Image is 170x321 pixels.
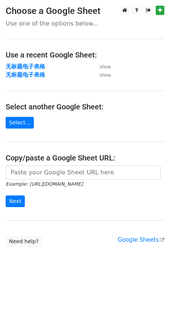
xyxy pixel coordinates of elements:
input: Paste your Google Sheet URL here [6,165,161,180]
a: Select... [6,117,34,129]
a: 无标题电子表格 [6,63,45,70]
h4: Copy/paste a Google Sheet URL: [6,153,164,162]
a: Google Sheets [118,236,164,243]
p: Use one of the options below... [6,20,164,27]
h3: Choose a Google Sheet [6,6,164,17]
a: View [92,71,111,78]
small: View [100,72,111,78]
a: 无标题电子表格 [6,71,45,78]
input: Next [6,195,25,207]
a: Need help? [6,236,42,247]
small: View [100,64,111,70]
h4: Use a recent Google Sheet: [6,50,164,59]
a: View [92,63,111,70]
small: Example: [URL][DOMAIN_NAME] [6,181,83,187]
h4: Select another Google Sheet: [6,102,164,111]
